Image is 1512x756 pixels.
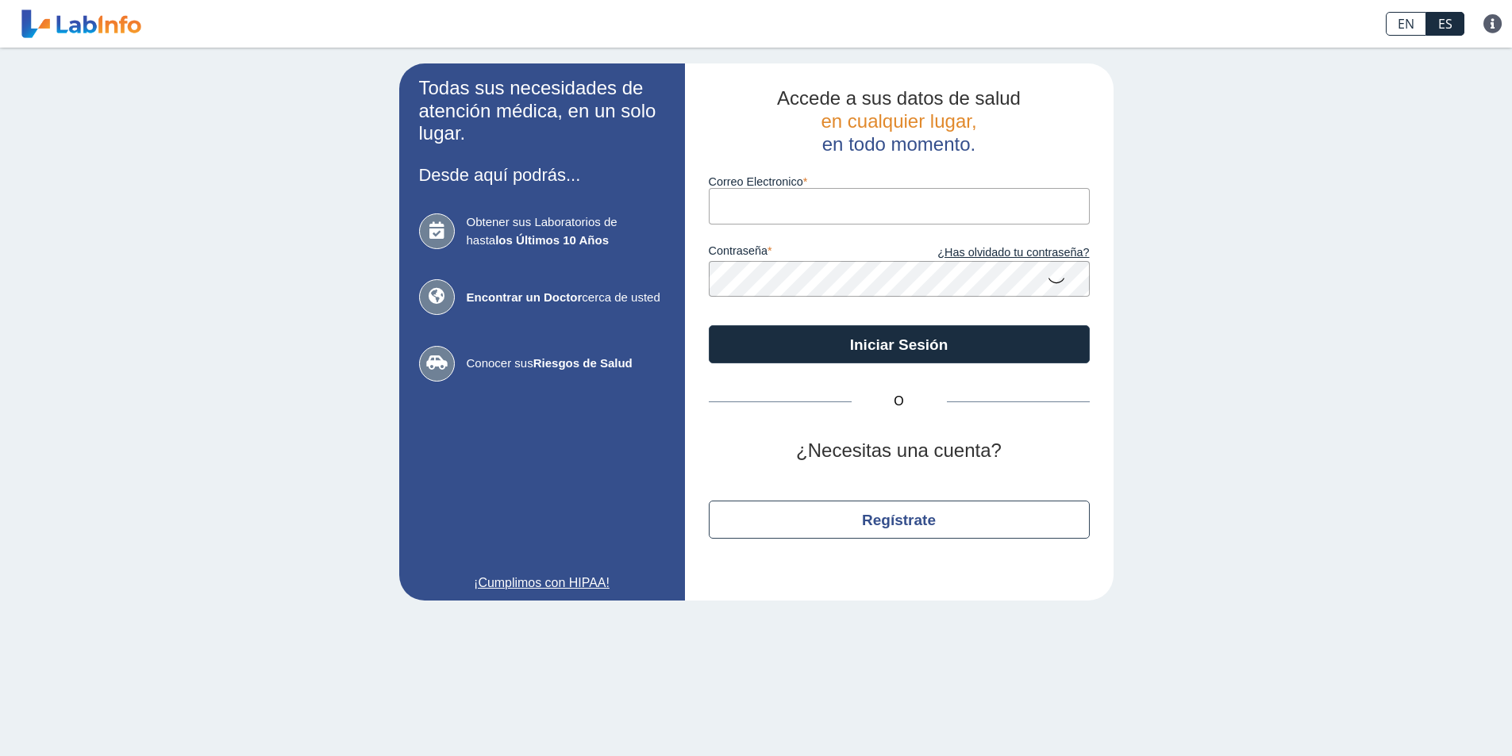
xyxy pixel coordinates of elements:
span: en cualquier lugar, [821,110,976,132]
a: ¿Has olvidado tu contraseña? [899,244,1090,262]
iframe: Help widget launcher [1371,694,1495,739]
h2: Todas sus necesidades de atención médica, en un solo lugar. [419,77,665,145]
label: Correo Electronico [709,175,1090,188]
h2: ¿Necesitas una cuenta? [709,439,1090,462]
button: Iniciar Sesión [709,325,1090,363]
a: EN [1386,12,1426,36]
span: cerca de usted [467,289,665,307]
h3: Desde aquí podrás... [419,165,665,185]
b: Encontrar un Doctor [467,290,583,304]
span: Accede a sus datos de salud [777,87,1021,109]
b: Riesgos de Salud [533,356,633,370]
a: ¡Cumplimos con HIPAA! [419,574,665,593]
b: los Últimos 10 Años [495,233,609,247]
a: ES [1426,12,1464,36]
span: Conocer sus [467,355,665,373]
span: O [852,392,947,411]
button: Regístrate [709,501,1090,539]
label: contraseña [709,244,899,262]
span: en todo momento. [822,133,975,155]
span: Obtener sus Laboratorios de hasta [467,213,665,249]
